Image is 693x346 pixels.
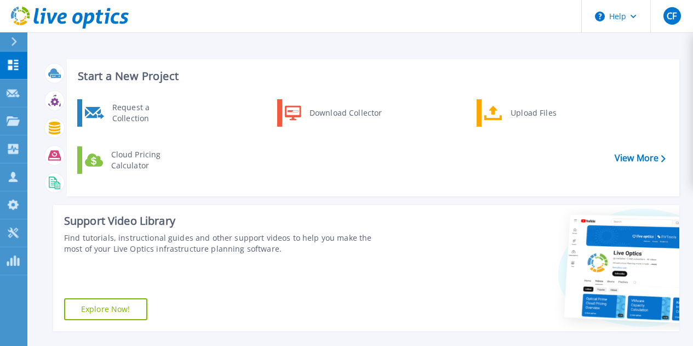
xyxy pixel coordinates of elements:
div: Upload Files [505,102,586,124]
div: Support Video Library [64,214,390,228]
span: CF [667,12,677,20]
div: Find tutorials, instructional guides and other support videos to help you make the most of your L... [64,232,390,254]
a: Upload Files [477,99,589,127]
div: Cloud Pricing Calculator [106,149,187,171]
div: Request a Collection [107,102,187,124]
div: Download Collector [304,102,387,124]
a: Download Collector [277,99,390,127]
a: Cloud Pricing Calculator [77,146,190,174]
h3: Start a New Project [78,70,665,82]
a: Explore Now! [64,298,147,320]
a: View More [615,153,666,163]
a: Request a Collection [77,99,190,127]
